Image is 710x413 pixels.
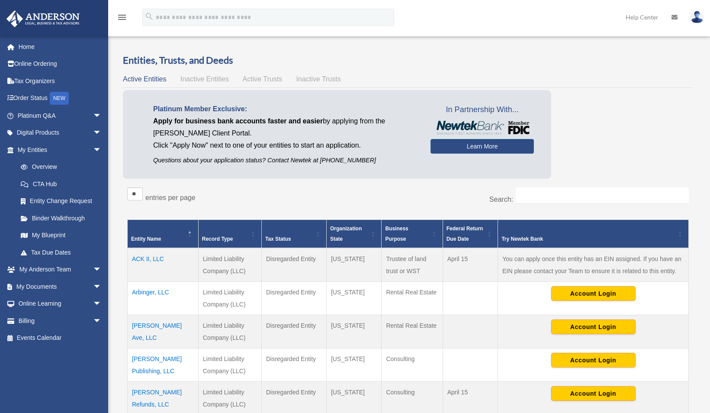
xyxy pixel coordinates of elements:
p: Click "Apply Now" next to one of your entities to start an application. [153,139,418,152]
a: My Blueprint [12,227,110,244]
span: Apply for business bank accounts faster and easier [153,117,323,125]
a: Account Login [551,323,636,329]
button: Account Login [551,386,636,401]
p: Questions about your application status? Contact Newtek at [PHONE_NUMBER] [153,155,418,166]
a: Tax Organizers [6,72,115,90]
img: NewtekBankLogoSM.png [435,121,530,135]
span: arrow_drop_down [93,261,110,279]
td: Trustee of land trust or WST [382,248,443,282]
a: Binder Walkthrough [12,210,110,227]
a: Entity Change Request [12,193,110,210]
a: Events Calendar [6,329,115,347]
p: by applying from the [PERSON_NAME] Client Portal. [153,115,418,139]
label: Search: [489,196,513,203]
img: Anderson Advisors Platinum Portal [4,10,82,27]
span: Organization State [330,226,362,242]
td: April 15 [443,248,498,282]
td: ACK II, LLC [128,248,199,282]
p: Platinum Member Exclusive: [153,103,418,115]
th: Entity Name: Activate to invert sorting [128,219,199,248]
td: Limited Liability Company (LLC) [198,281,261,315]
td: Disregarded Entity [261,348,326,381]
span: Active Entities [123,75,166,83]
h3: Entities, Trusts, and Deeds [123,54,693,67]
td: [US_STATE] [326,281,381,315]
div: NEW [50,92,69,105]
span: arrow_drop_down [93,312,110,330]
div: Try Newtek Bank [501,234,675,244]
a: Platinum Q&Aarrow_drop_down [6,107,115,124]
a: Online Learningarrow_drop_down [6,295,115,313]
td: [US_STATE] [326,348,381,381]
td: You can apply once this entity has an EIN assigned. If you have an EIN please contact your Team t... [498,248,689,282]
a: My Entitiesarrow_drop_down [6,141,110,158]
td: Disregarded Entity [261,315,326,348]
td: Limited Liability Company (LLC) [198,315,261,348]
button: Account Login [551,353,636,368]
span: Federal Return Due Date [447,226,483,242]
td: [PERSON_NAME] Publishing, LLC [128,348,199,381]
a: Order StatusNEW [6,90,115,107]
span: Tax Status [265,236,291,242]
button: Account Login [551,319,636,334]
th: Tax Status: Activate to sort [261,219,326,248]
td: Limited Liability Company (LLC) [198,248,261,282]
span: arrow_drop_down [93,141,110,159]
span: arrow_drop_down [93,107,110,125]
td: [US_STATE] [326,248,381,282]
span: In Partnership With... [430,103,534,117]
td: Rental Real Estate [382,281,443,315]
span: Entity Name [131,236,161,242]
a: menu [117,15,127,23]
td: Arbinger, LLC [128,281,199,315]
span: Business Purpose [385,226,408,242]
a: CTA Hub [12,175,110,193]
span: Inactive Trusts [296,75,341,83]
th: Record Type: Activate to sort [198,219,261,248]
span: Record Type [202,236,233,242]
td: [US_STATE] [326,315,381,348]
a: Digital Productsarrow_drop_down [6,124,115,142]
a: Account Login [551,356,636,363]
span: arrow_drop_down [93,124,110,142]
a: My Anderson Teamarrow_drop_down [6,261,115,278]
i: menu [117,12,127,23]
span: Active Trusts [243,75,283,83]
a: Billingarrow_drop_down [6,312,115,329]
i: search [145,12,154,21]
a: Account Login [551,289,636,296]
span: arrow_drop_down [93,295,110,313]
a: Online Ordering [6,55,115,73]
a: Learn More [430,139,534,154]
td: Consulting [382,348,443,381]
td: Disregarded Entity [261,281,326,315]
label: entries per page [145,194,196,201]
th: Business Purpose: Activate to sort [382,219,443,248]
a: Overview [12,158,106,176]
td: [PERSON_NAME] Ave, LLC [128,315,199,348]
a: My Documentsarrow_drop_down [6,278,115,295]
td: Limited Liability Company (LLC) [198,348,261,381]
th: Federal Return Due Date: Activate to sort [443,219,498,248]
span: Inactive Entities [180,75,229,83]
img: User Pic [691,11,704,23]
button: Account Login [551,286,636,301]
th: Try Newtek Bank : Activate to sort [498,219,689,248]
a: Tax Due Dates [12,244,110,261]
th: Organization State: Activate to sort [326,219,381,248]
span: arrow_drop_down [93,278,110,296]
a: Home [6,38,115,55]
a: Account Login [551,389,636,396]
td: Rental Real Estate [382,315,443,348]
td: Disregarded Entity [261,248,326,282]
